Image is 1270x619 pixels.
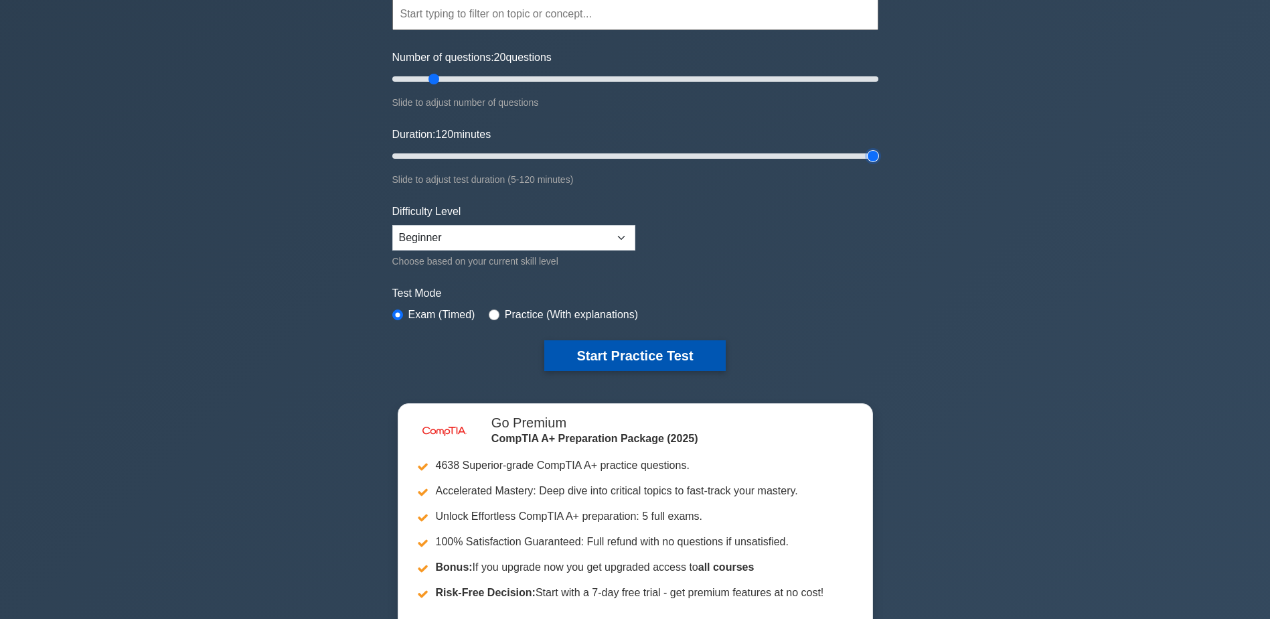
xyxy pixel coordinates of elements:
[392,171,878,188] div: Slide to adjust test duration (5-120 minutes)
[392,253,635,269] div: Choose based on your current skill level
[392,94,878,111] div: Slide to adjust number of questions
[494,52,506,63] span: 20
[392,204,461,220] label: Difficulty Level
[435,129,453,140] span: 120
[392,50,552,66] label: Number of questions: questions
[392,285,878,301] label: Test Mode
[505,307,638,323] label: Practice (With explanations)
[408,307,475,323] label: Exam (Timed)
[392,127,491,143] label: Duration: minutes
[544,340,725,371] button: Start Practice Test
